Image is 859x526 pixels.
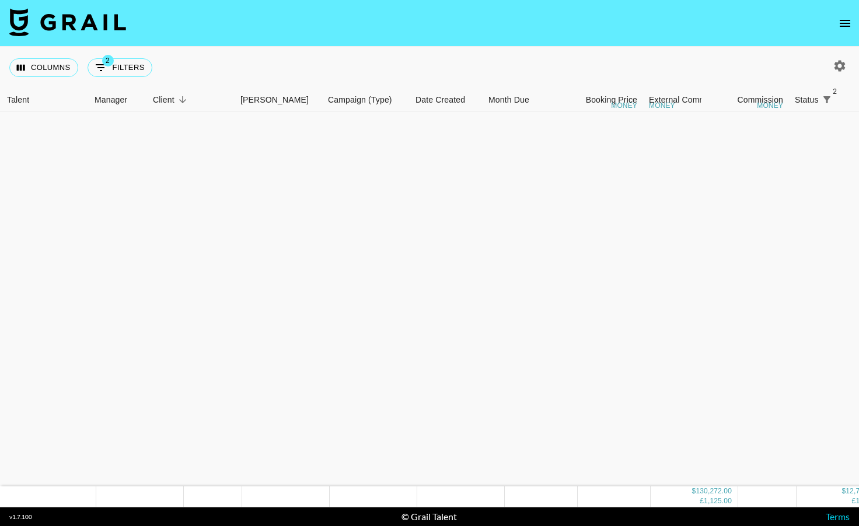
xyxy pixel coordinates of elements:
[586,89,637,111] div: Booking Price
[9,58,78,77] button: Select columns
[235,89,322,111] div: Booker
[322,89,410,111] div: Campaign (Type)
[153,89,174,111] div: Client
[102,55,114,66] span: 2
[819,92,835,108] button: Show filters
[704,497,732,507] div: 1,125.00
[737,89,783,111] div: Commission
[240,89,309,111] div: [PERSON_NAME]
[401,511,457,523] div: © Grail Talent
[829,86,841,97] span: 2
[852,497,856,507] div: £
[826,511,850,522] a: Terms
[147,89,235,111] div: Client
[700,497,704,507] div: £
[841,487,846,497] div: $
[833,12,857,35] button: open drawer
[611,102,637,109] div: money
[692,487,696,497] div: $
[95,89,127,111] div: Manager
[88,58,152,77] button: Show filters
[757,102,783,109] div: money
[795,89,819,111] div: Status
[9,513,32,521] div: v 1.7.100
[89,89,147,111] div: Manager
[835,92,851,108] button: Sort
[483,89,556,111] div: Month Due
[7,89,29,111] div: Talent
[1,89,89,111] div: Talent
[696,487,732,497] div: 130,272.00
[9,8,126,36] img: Grail Talent
[410,89,483,111] div: Date Created
[174,92,191,108] button: Sort
[649,89,728,111] div: External Commission
[819,92,835,108] div: 2 active filters
[328,89,392,111] div: Campaign (Type)
[649,102,675,109] div: money
[415,89,465,111] div: Date Created
[488,89,529,111] div: Month Due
